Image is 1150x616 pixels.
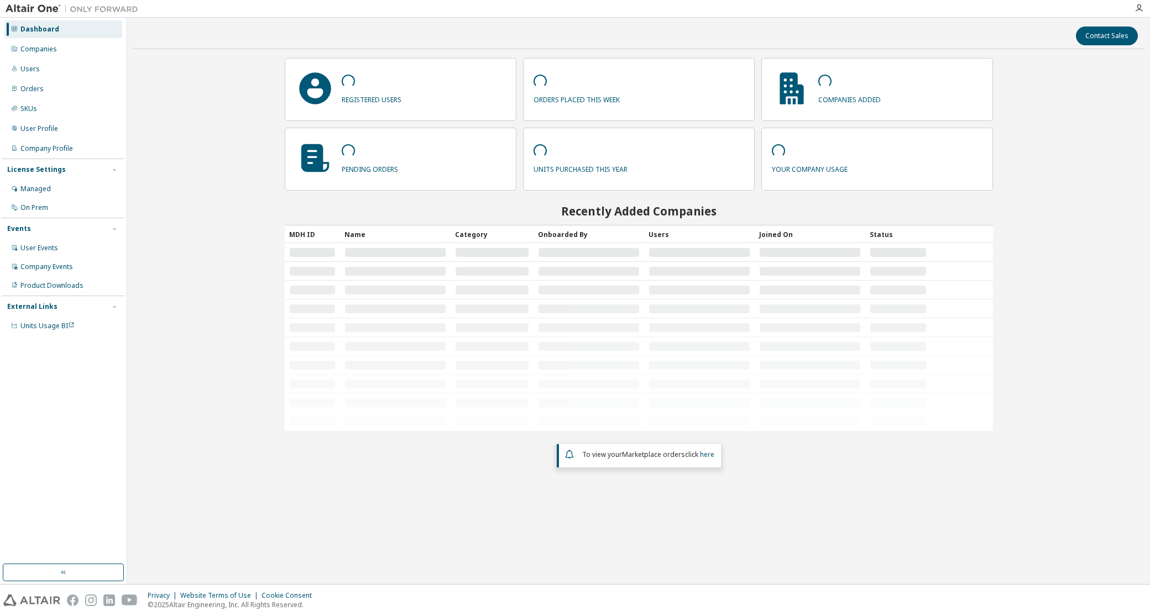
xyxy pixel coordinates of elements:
div: Users [20,65,40,73]
div: Company Events [20,262,73,271]
div: Companies [20,45,57,54]
div: User Profile [20,124,58,133]
div: Status [870,225,927,243]
div: Dashboard [20,25,59,34]
div: Website Terms of Use [180,591,262,600]
div: Privacy [148,591,180,600]
img: Altair One [6,3,144,14]
img: linkedin.svg [103,594,115,606]
div: Managed [20,185,51,193]
div: External Links [7,302,57,311]
div: Orders [20,85,44,93]
div: License Settings [7,165,66,174]
div: On Prem [20,203,48,212]
div: Joined On [759,225,861,243]
img: altair_logo.svg [3,594,60,606]
p: orders placed this week [534,92,620,104]
div: SKUs [20,104,37,113]
div: Cookie Consent [262,591,318,600]
a: here [700,450,714,459]
img: instagram.svg [85,594,97,606]
button: Contact Sales [1076,27,1138,45]
div: Category [455,225,529,243]
img: facebook.svg [67,594,79,606]
p: units purchased this year [534,161,628,174]
div: MDH ID [289,225,336,243]
div: User Events [20,244,58,252]
div: Events [7,224,31,233]
div: Company Profile [20,144,73,153]
span: Units Usage BI [20,321,75,330]
img: youtube.svg [122,594,138,606]
p: © 2025 Altair Engineering, Inc. All Rights Reserved. [148,600,318,609]
p: companies added [818,92,881,104]
div: Name [344,225,446,243]
div: Onboarded By [538,225,640,243]
span: To view your click [582,450,714,459]
h2: Recently Added Companies [285,204,993,218]
p: your company usage [772,161,848,174]
div: Users [649,225,750,243]
em: Marketplace orders [622,450,685,459]
div: Product Downloads [20,281,83,290]
p: registered users [342,92,401,104]
p: pending orders [342,161,398,174]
